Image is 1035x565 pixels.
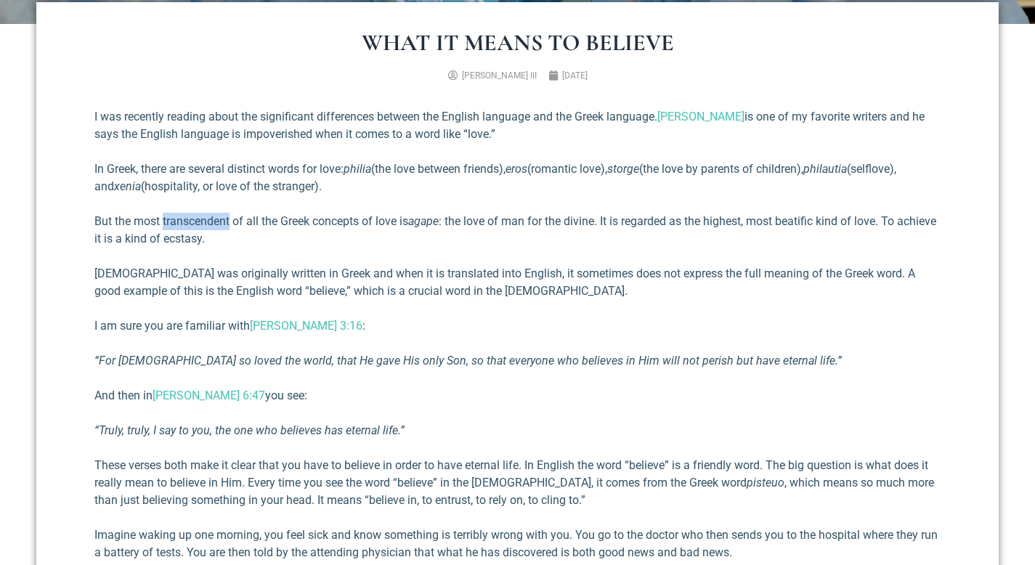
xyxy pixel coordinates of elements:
h1: What It Means To Believe [94,31,941,54]
span: [PERSON_NAME] III [462,70,537,81]
p: I was recently reading about the significant differences between the English language and the Gre... [94,108,941,143]
em: pisteuo [747,476,784,489]
p: Imagine waking up one morning, you feel sick and know something is terribly wrong with you. You g... [94,527,941,561]
em: philautia [803,162,847,176]
a: [PERSON_NAME] [657,110,744,123]
a: [PERSON_NAME] 3:16 [250,319,362,333]
p: [DEMOGRAPHIC_DATA] was originally written in Greek and when it is translated into English, it som... [94,265,941,300]
p: But the most transcendent of all the Greek concepts of love is : the love of man for the divine. ... [94,213,941,248]
p: And then in you see: [94,387,941,405]
time: [DATE] [562,70,588,81]
em: “Truly, truly, I say to you, the one who believes has eternal life.” [94,423,405,437]
em: eros [506,162,527,176]
em: storge [607,162,639,176]
a: [DATE] [548,69,588,82]
a: [PERSON_NAME] 6:47 [153,389,265,402]
p: I am sure you are familiar with : [94,317,941,335]
em: agape [408,214,439,228]
em: xenia [114,179,141,193]
em: “For [DEMOGRAPHIC_DATA] so loved the world, that He gave His only Son, so that everyone who belie... [94,354,842,367]
em: philia [344,162,371,176]
p: These verses both make it clear that you have to believe in order to have eternal life. In Englis... [94,457,941,509]
p: In Greek, there are several distinct words for love: (the love between friends), (romantic love),... [94,160,941,195]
